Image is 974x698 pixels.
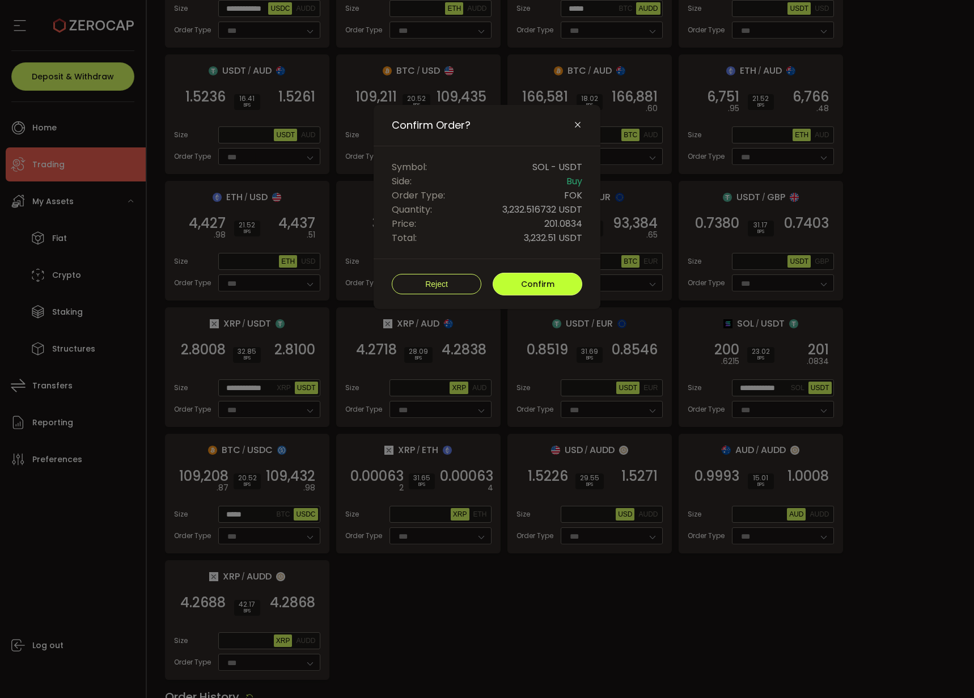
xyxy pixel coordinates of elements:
span: SOL - USDT [532,160,582,174]
span: Side: [392,174,412,188]
span: Quantity: [392,202,432,217]
span: 201.0834 [544,217,582,231]
span: Reject [425,280,448,289]
span: Total: [392,231,417,245]
iframe: Chat Widget [839,576,974,698]
span: Confirm Order? [392,119,471,132]
button: Close [573,120,582,130]
span: Symbol: [392,160,427,174]
span: Price: [392,217,416,231]
span: 3,232.51 USDT [524,231,582,245]
button: Confirm [493,273,582,295]
div: Confirm Order? [374,105,600,309]
span: Buy [566,174,582,188]
span: Order Type: [392,188,445,202]
span: FOK [564,188,582,202]
span: 3,232.516732 USDT [502,202,582,217]
button: Reject [392,274,481,294]
span: Confirm [521,278,554,290]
